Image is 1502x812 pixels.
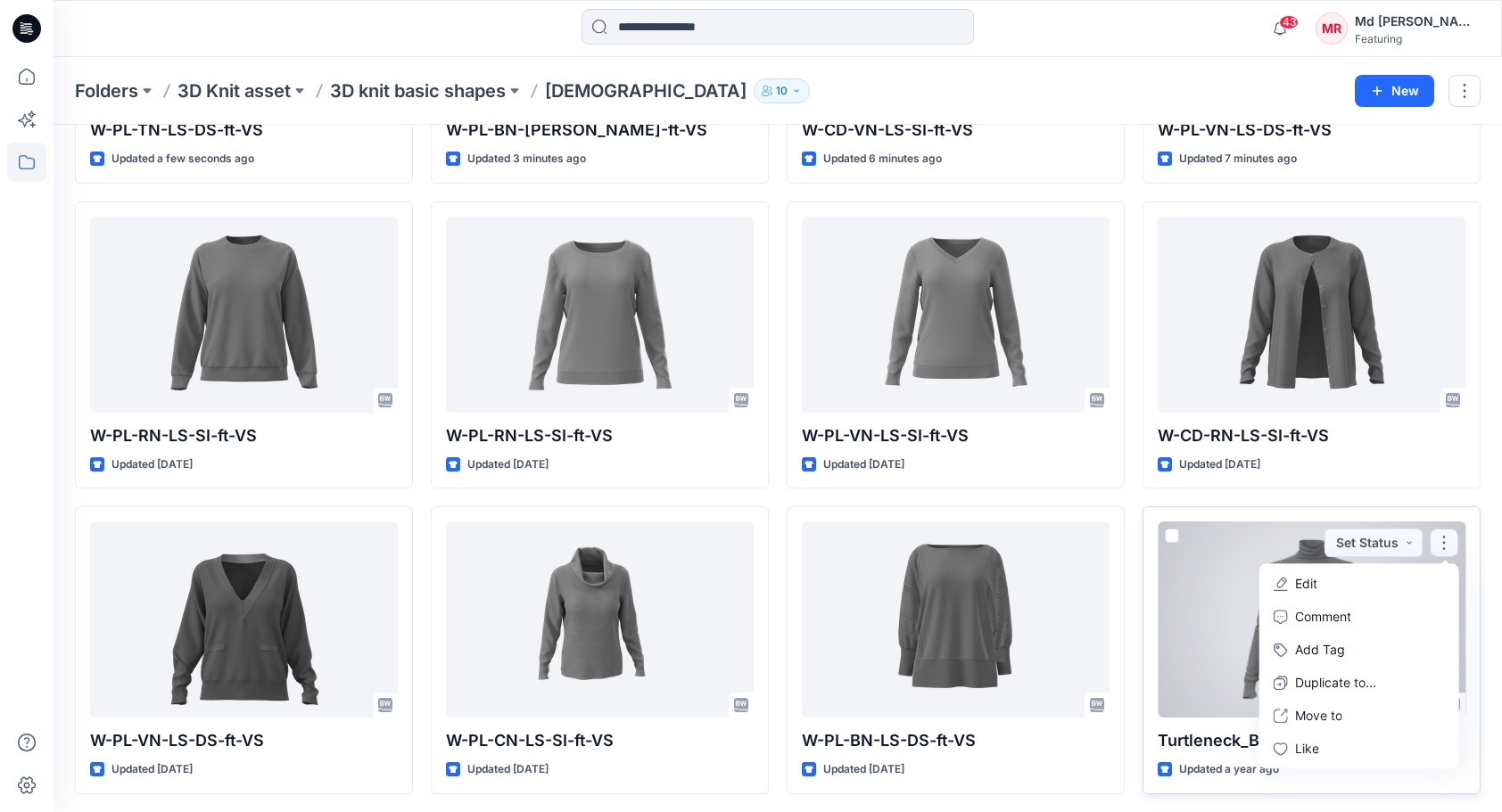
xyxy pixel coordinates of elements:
[802,118,1110,143] p: W-CD-VN-LS-SI-ft-VS
[446,728,754,753] p: W-PL-CN-LS-SI-ft-VS
[1179,150,1297,168] p: Updated 7 minutes ago
[802,521,1110,718] a: W-PL-BN-LS-DS-ft-VS
[1316,12,1348,45] div: MR
[823,760,904,779] p: Updated [DATE]
[90,118,398,143] p: W-PL-TN-LS-DS-ft-VS
[1158,118,1465,143] p: W-PL-VN-LS-DS-ft-VS
[1158,728,1465,753] p: Turtleneck_B
[1158,217,1465,413] a: W-CD-RN-LS-SI-ft-VS
[1279,15,1299,29] span: 43
[1158,423,1465,448] p: W-CD-RN-LS-SI-ft-VS
[1179,760,1279,779] p: Updated a year ago
[823,150,942,168] p: Updated 6 minutes ago
[1263,567,1456,600] a: Edit
[90,423,398,448] p: W-PL-RN-LS-SI-ft-VS
[446,217,754,413] a: W-PL-RN-LS-SI-ft-VS
[754,78,810,103] button: 10
[111,150,254,168] p: Updated a few seconds ago
[1158,521,1465,718] a: Turtleneck_B
[446,423,754,448] p: W-PL-RN-LS-SI-ft-VS
[90,217,398,413] a: W-PL-RN-LS-SI-ft-VS
[111,760,193,779] p: Updated [DATE]
[1179,455,1260,474] p: Updated [DATE]
[467,455,549,474] p: Updated [DATE]
[776,81,788,101] p: 10
[111,455,193,474] p: Updated [DATE]
[1295,706,1342,725] p: Move to
[823,455,904,474] p: Updated [DATE]
[90,521,398,718] a: W-PL-VN-LS-DS-ft-VS
[1295,607,1351,626] p: Comment
[1295,673,1376,692] p: Duplicate to...
[802,728,1110,753] p: W-PL-BN-LS-DS-ft-VS
[1295,574,1317,593] p: Edit
[1355,11,1480,32] div: Md [PERSON_NAME][DEMOGRAPHIC_DATA]
[1355,32,1480,45] div: Featuring
[802,217,1110,413] a: W-PL-VN-LS-SI-ft-VS
[545,78,747,103] p: [DEMOGRAPHIC_DATA]
[90,728,398,753] p: W-PL-VN-LS-DS-ft-VS
[1295,739,1319,758] p: Like
[75,78,138,103] a: Folders
[177,78,291,103] a: 3D Knit asset
[802,423,1110,448] p: W-PL-VN-LS-SI-ft-VS
[446,521,754,718] a: W-PL-CN-LS-SI-ft-VS
[1263,633,1456,666] button: Add Tag
[467,150,586,168] p: Updated 3 minutes ago
[467,760,549,779] p: Updated [DATE]
[330,78,506,103] a: 3D knit basic shapes
[446,118,754,143] p: W-PL-BN-[PERSON_NAME]-ft-VS
[1355,75,1434,107] button: New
